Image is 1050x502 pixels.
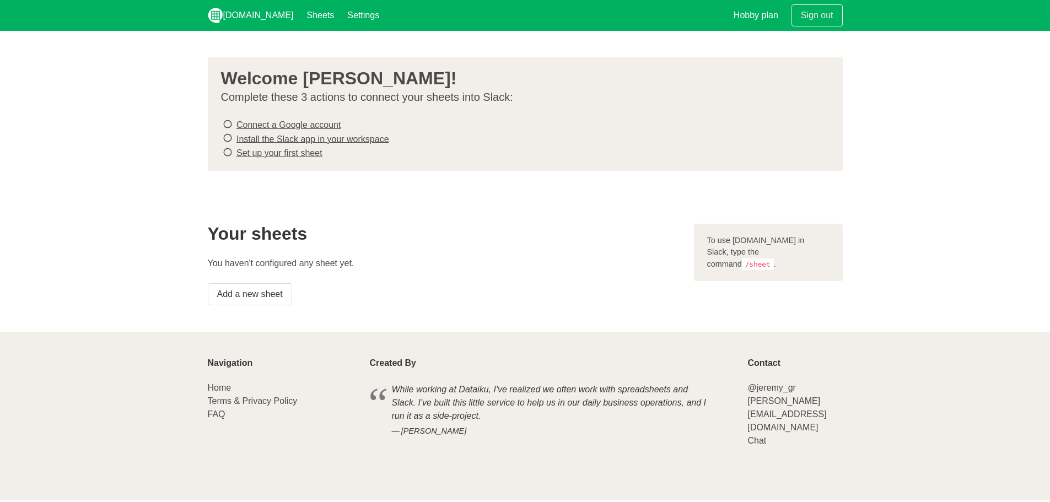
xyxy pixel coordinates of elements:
[221,90,821,104] p: Complete these 3 actions to connect your sheets into Slack:
[236,148,322,158] a: Set up your first sheet
[747,383,795,392] a: @jeremy_gr
[208,283,292,305] a: Add a new sheet
[747,436,766,445] a: Chat
[236,134,389,143] a: Install the Slack app in your workspace
[694,224,843,282] div: To use [DOMAIN_NAME] in Slack, type the command .
[791,4,843,26] a: Sign out
[208,257,681,270] p: You haven't configured any sheet yet.
[370,358,735,368] p: Created By
[742,258,774,270] code: /sheet
[221,68,821,88] h3: Welcome [PERSON_NAME]!
[208,8,223,23] img: logo_v2_white.png
[208,224,681,244] h2: Your sheets
[747,358,842,368] p: Contact
[370,381,735,439] blockquote: While working at Dataiku, I've realized we often work with spreadsheets and Slack. I've built thi...
[747,396,826,432] a: [PERSON_NAME][EMAIL_ADDRESS][DOMAIN_NAME]
[236,120,341,129] a: Connect a Google account
[208,383,231,392] a: Home
[208,409,225,419] a: FAQ
[208,396,298,406] a: Terms & Privacy Policy
[208,358,357,368] p: Navigation
[392,425,713,438] cite: [PERSON_NAME]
